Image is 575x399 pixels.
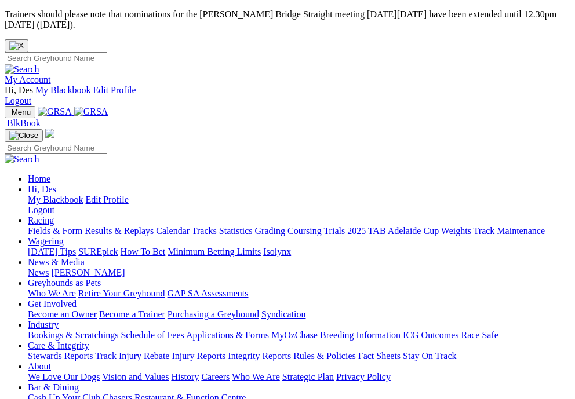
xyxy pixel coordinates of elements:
[255,226,285,236] a: Grading
[28,330,570,341] div: Industry
[121,247,166,257] a: How To Bet
[168,288,249,298] a: GAP SA Assessments
[5,129,43,142] button: Toggle navigation
[28,236,64,246] a: Wagering
[293,351,356,361] a: Rules & Policies
[5,75,51,85] a: My Account
[403,351,456,361] a: Stay On Track
[441,226,471,236] a: Weights
[5,96,31,105] a: Logout
[5,142,107,154] input: Search
[28,299,77,309] a: Get Involved
[168,247,261,257] a: Minimum Betting Limits
[28,361,51,371] a: About
[5,52,107,64] input: Search
[5,106,35,118] button: Toggle navigation
[9,41,24,50] img: X
[201,372,230,382] a: Careers
[282,372,334,382] a: Strategic Plan
[28,195,570,215] div: Hi, Des
[28,288,570,299] div: Greyhounds as Pets
[5,64,39,75] img: Search
[28,382,79,392] a: Bar & Dining
[28,226,82,236] a: Fields & Form
[28,351,570,361] div: Care & Integrity
[28,309,570,320] div: Get Involved
[28,341,89,350] a: Care & Integrity
[336,372,391,382] a: Privacy Policy
[271,330,318,340] a: MyOzChase
[287,226,322,236] a: Coursing
[28,320,59,330] a: Industry
[28,372,570,382] div: About
[28,268,570,278] div: News & Media
[232,372,280,382] a: Who We Are
[28,278,101,288] a: Greyhounds as Pets
[5,39,28,52] button: Close
[28,215,54,225] a: Racing
[28,351,93,361] a: Stewards Reports
[51,268,125,277] a: [PERSON_NAME]
[102,372,169,382] a: Vision and Values
[28,195,83,204] a: My Blackbook
[5,118,41,128] a: BlkBook
[95,351,169,361] a: Track Injury Rebate
[5,9,570,30] p: Trainers should please note that nominations for the [PERSON_NAME] Bridge Straight meeting [DATE]...
[28,226,570,236] div: Racing
[28,330,118,340] a: Bookings & Scratchings
[228,351,291,361] a: Integrity Reports
[12,108,31,116] span: Menu
[172,351,225,361] a: Injury Reports
[74,107,108,117] img: GRSA
[7,118,41,128] span: BlkBook
[28,174,50,184] a: Home
[78,288,165,298] a: Retire Your Greyhound
[28,247,570,257] div: Wagering
[99,309,165,319] a: Become a Trainer
[192,226,217,236] a: Tracks
[461,330,498,340] a: Race Safe
[28,257,85,267] a: News & Media
[28,247,76,257] a: [DATE] Tips
[93,85,136,95] a: Edit Profile
[28,268,49,277] a: News
[5,154,39,164] img: Search
[28,184,56,194] span: Hi, Des
[78,247,118,257] a: SUREpick
[347,226,439,236] a: 2025 TAB Adelaide Cup
[38,107,72,117] img: GRSA
[263,247,291,257] a: Isolynx
[85,226,154,236] a: Results & Replays
[261,309,305,319] a: Syndication
[5,85,570,106] div: My Account
[121,330,184,340] a: Schedule of Fees
[28,184,59,194] a: Hi, Des
[320,330,401,340] a: Breeding Information
[168,309,259,319] a: Purchasing a Greyhound
[186,330,269,340] a: Applications & Forms
[45,129,54,138] img: logo-grsa-white.png
[28,205,54,215] a: Logout
[219,226,253,236] a: Statistics
[5,85,33,95] span: Hi, Des
[86,195,129,204] a: Edit Profile
[28,372,100,382] a: We Love Our Dogs
[323,226,345,236] a: Trials
[35,85,91,95] a: My Blackbook
[28,309,97,319] a: Become an Owner
[9,131,38,140] img: Close
[403,330,458,340] a: ICG Outcomes
[156,226,190,236] a: Calendar
[28,288,76,298] a: Who We Are
[171,372,199,382] a: History
[358,351,401,361] a: Fact Sheets
[474,226,545,236] a: Track Maintenance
